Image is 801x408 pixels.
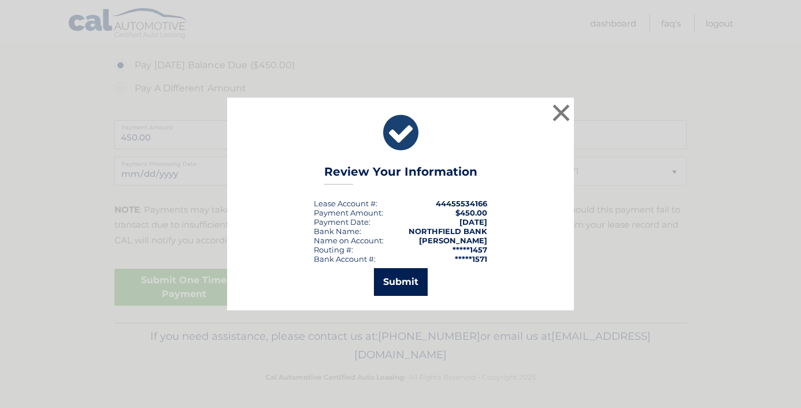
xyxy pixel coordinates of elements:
strong: 44455534166 [436,199,487,208]
strong: NORTHFIELD BANK [409,227,487,236]
div: Name on Account: [314,236,384,245]
span: Payment Date [314,217,369,227]
span: $450.00 [455,208,487,217]
div: Bank Name: [314,227,361,236]
span: [DATE] [459,217,487,227]
button: Submit [374,268,428,296]
div: Routing #: [314,245,353,254]
h3: Review Your Information [324,165,477,185]
button: × [550,101,573,124]
div: : [314,217,370,227]
strong: [PERSON_NAME] [419,236,487,245]
div: Bank Account #: [314,254,376,264]
div: Lease Account #: [314,199,377,208]
div: Payment Amount: [314,208,383,217]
